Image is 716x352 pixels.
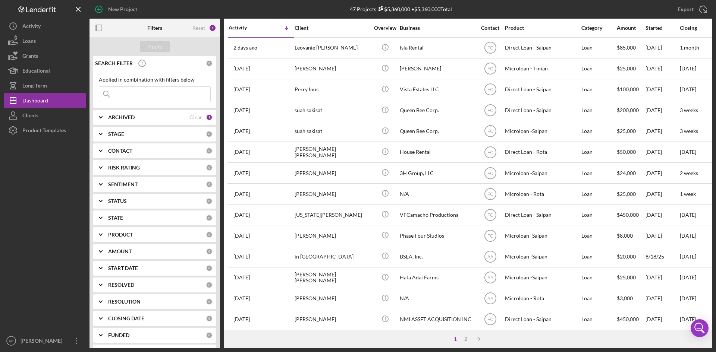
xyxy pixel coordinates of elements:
[680,212,696,218] time: [DATE]
[461,336,471,342] div: 2
[4,123,86,138] a: Product Templates
[108,299,141,305] b: RESOLUTION
[617,295,633,301] span: $3,000
[680,295,696,301] time: [DATE]
[680,149,696,155] time: [DATE]
[400,163,474,183] div: 3H Group, LLC
[19,333,67,350] div: [PERSON_NAME]
[192,25,205,31] div: Reset
[646,247,679,266] div: 8/18/25
[487,150,493,155] text: FC
[108,198,127,204] b: STATUS
[229,25,261,31] div: Activity
[233,275,250,280] time: 2025-08-14 05:40
[4,48,86,63] button: Grants
[617,86,639,92] span: $100,000
[4,93,86,108] button: Dashboard
[400,268,474,288] div: Hafa Adai Farms
[233,170,250,176] time: 2025-09-17 05:43
[678,2,694,17] div: Export
[22,19,41,35] div: Activity
[108,232,133,238] b: PRODUCT
[206,298,213,305] div: 0
[400,289,474,308] div: N/A
[581,226,616,245] div: Loan
[233,149,250,155] time: 2025-09-17 09:58
[646,142,679,162] div: [DATE]
[505,80,580,99] div: Direct Loan - Saipan
[400,184,474,204] div: N/A
[581,268,616,288] div: Loan
[400,121,474,141] div: Queen Bee Corp.
[487,275,493,280] text: AA
[505,101,580,120] div: Direct Loan - Saipan
[646,310,679,329] div: [DATE]
[505,184,580,204] div: Microloan - Rota
[487,66,493,72] text: FC
[22,78,47,95] div: Long-Term
[617,191,636,197] span: $25,000
[99,77,211,83] div: Applied in combination with filters below
[487,171,493,176] text: FC
[233,107,250,113] time: 2025-09-24 04:02
[680,86,696,92] time: [DATE]
[646,121,679,141] div: [DATE]
[617,149,636,155] span: $50,000
[680,107,698,113] time: 3 weeks
[617,274,636,280] span: $25,000
[505,163,580,183] div: Microloan -Saipan
[646,80,679,99] div: [DATE]
[646,184,679,204] div: [DATE]
[505,142,580,162] div: Direct Loan - Rota
[581,101,616,120] div: Loan
[22,108,38,125] div: Clients
[400,226,474,245] div: Phase Four Studios
[476,25,504,31] div: Contact
[581,38,616,58] div: Loan
[646,59,679,79] div: [DATE]
[680,65,696,72] time: [DATE]
[646,25,679,31] div: Started
[670,2,712,17] button: Export
[581,310,616,329] div: Loan
[233,254,250,260] time: 2025-08-18 10:03
[233,191,250,197] time: 2025-09-09 02:44
[505,38,580,58] div: Direct Loan - Saipan
[206,181,213,188] div: 0
[206,148,213,154] div: 0
[206,164,213,171] div: 0
[350,6,452,12] div: 47 Projects • $5,360,000 Total
[206,198,213,204] div: 0
[4,108,86,123] button: Clients
[581,59,616,79] div: Loan
[505,59,580,79] div: Microloan - Tinian
[680,253,696,260] time: [DATE]
[206,265,213,272] div: 0
[487,296,493,301] text: AA
[617,316,639,322] span: $450,000
[680,44,699,51] time: 1 month
[400,247,474,266] div: BSEA, Inc.
[581,184,616,204] div: Loan
[487,191,493,197] text: FC
[400,101,474,120] div: Queen Bee Corp.
[140,41,170,52] button: Apply
[4,19,86,34] button: Activity
[505,205,580,225] div: Direct Loan - Saipan
[4,63,86,78] a: Educational
[505,25,580,31] div: Product
[581,121,616,141] div: Loan
[206,315,213,322] div: 0
[617,232,633,239] span: $8,000
[206,114,213,121] div: 1
[4,78,86,93] button: Long-Term
[22,48,38,65] div: Grants
[295,247,369,266] div: in [GEOGRAPHIC_DATA]
[505,310,580,329] div: Direct Loan - Saipan
[295,38,369,58] div: Leovanie [PERSON_NAME]
[646,226,679,245] div: [DATE]
[400,205,474,225] div: VFCamacho Productions
[680,191,696,197] time: 1 week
